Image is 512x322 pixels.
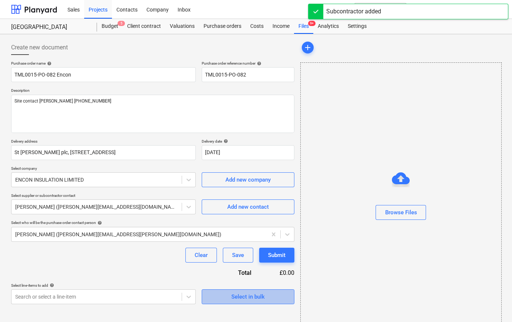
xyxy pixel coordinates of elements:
a: Client contract [123,19,165,34]
button: Select in bulk [202,289,294,304]
a: Valuations [165,19,199,34]
input: Reference number [202,67,294,82]
input: Delivery date not specified [202,145,294,160]
span: help [96,221,102,225]
div: Submit [268,250,285,260]
button: Browse Files [376,205,426,220]
span: 5 [118,21,125,26]
div: Delivery date [202,139,294,144]
div: Add new contact [227,202,269,212]
button: Save [223,248,253,263]
div: Browse Files [385,208,417,217]
div: Select who will be the purchase order contact person [11,220,294,225]
div: Add new company [225,175,271,185]
a: Analytics [313,19,343,34]
div: [GEOGRAPHIC_DATA] [11,23,88,31]
div: Total [198,269,263,277]
div: £0.00 [263,269,294,277]
span: help [255,61,261,66]
button: Add new contact [202,199,294,214]
span: Create new document [11,43,68,52]
a: Budget5 [97,19,123,34]
iframe: Chat Widget [475,286,512,322]
div: Save [232,250,244,260]
span: help [46,61,52,66]
div: Budget [97,19,123,34]
span: help [48,283,54,287]
span: help [222,139,228,143]
textarea: Site contact [PERSON_NAME] [PHONE_NUMBER] [11,95,294,133]
div: Files [294,19,313,34]
p: Description [11,88,294,94]
a: Files9+ [294,19,313,34]
input: Document name [11,67,196,82]
button: Add new company [202,172,294,187]
button: Clear [185,248,217,263]
a: Settings [343,19,371,34]
a: Costs [246,19,268,34]
p: Select supplier or subcontractor contact [11,193,196,199]
div: Purchase order reference number [202,61,294,66]
p: Select company [11,166,196,172]
span: 9+ [308,21,316,26]
div: Clear [195,250,208,260]
a: Purchase orders [199,19,246,34]
p: Delivery address [11,139,196,145]
a: Income [268,19,294,34]
div: Purchase order name [11,61,196,66]
span: add [303,43,312,52]
div: Select line-items to add [11,283,196,288]
div: Select in bulk [231,292,265,302]
button: Submit [259,248,294,263]
input: Delivery address [11,145,196,160]
div: Subcontractor added [326,7,381,16]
